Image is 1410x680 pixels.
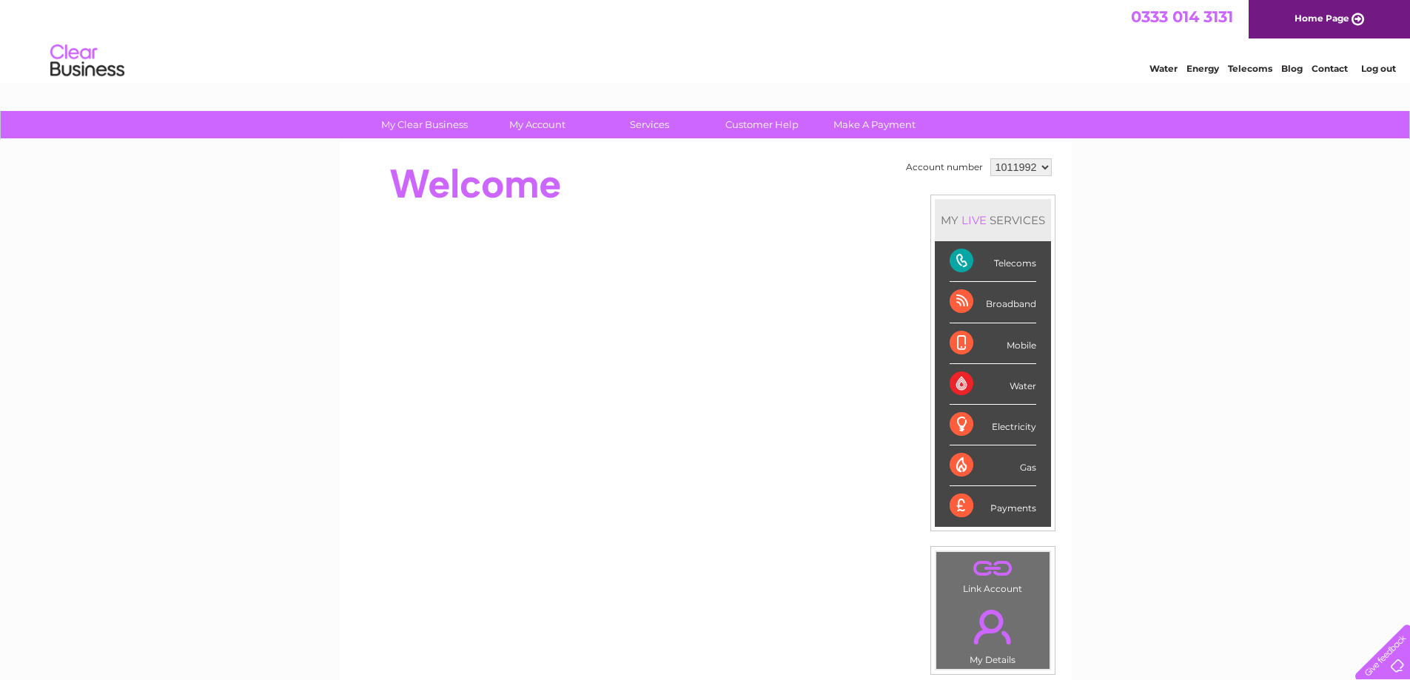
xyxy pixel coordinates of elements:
[1312,63,1348,74] a: Contact
[1361,63,1396,74] a: Log out
[950,323,1036,364] div: Mobile
[1131,7,1233,26] a: 0333 014 3131
[950,445,1036,486] div: Gas
[940,556,1046,582] a: .
[50,38,125,84] img: logo.png
[1149,63,1178,74] a: Water
[935,199,1051,241] div: MY SERVICES
[950,364,1036,405] div: Water
[950,486,1036,526] div: Payments
[1186,63,1219,74] a: Energy
[936,551,1050,598] td: Link Account
[363,111,486,138] a: My Clear Business
[701,111,823,138] a: Customer Help
[813,111,936,138] a: Make A Payment
[959,213,990,227] div: LIVE
[940,601,1046,653] a: .
[950,282,1036,323] div: Broadband
[1281,63,1303,74] a: Blog
[356,8,1055,72] div: Clear Business is a trading name of Verastar Limited (registered in [GEOGRAPHIC_DATA] No. 3667643...
[902,155,987,180] td: Account number
[476,111,598,138] a: My Account
[1228,63,1272,74] a: Telecoms
[950,241,1036,282] div: Telecoms
[936,597,1050,670] td: My Details
[588,111,711,138] a: Services
[950,405,1036,445] div: Electricity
